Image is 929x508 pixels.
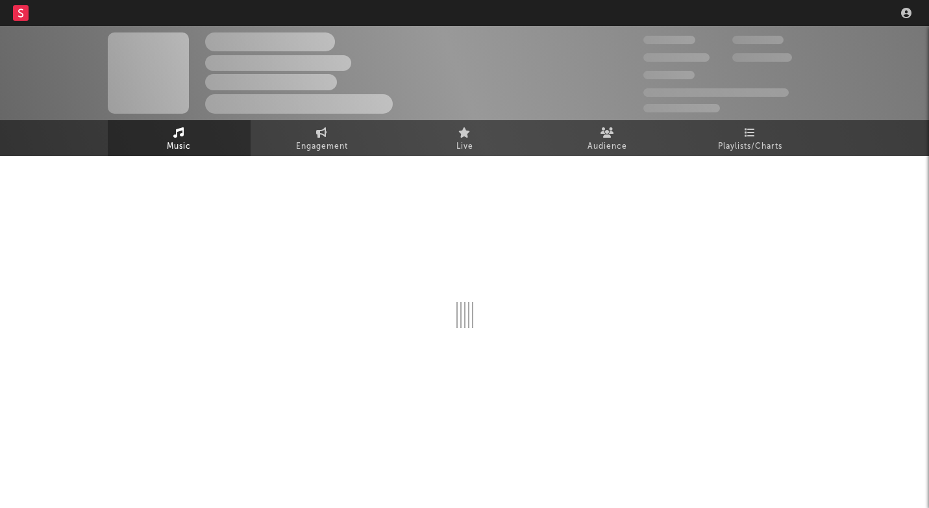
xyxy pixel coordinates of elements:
span: Audience [588,139,627,155]
a: Audience [536,120,679,156]
span: 50,000,000 Monthly Listeners [643,88,789,97]
span: Jump Score: 85.0 [643,104,720,112]
a: Music [108,120,251,156]
a: Live [393,120,536,156]
span: Live [456,139,473,155]
span: 100,000 [732,36,784,44]
a: Engagement [251,120,393,156]
span: 1,000,000 [732,53,792,62]
span: 300,000 [643,36,695,44]
a: Playlists/Charts [679,120,822,156]
span: 100,000 [643,71,695,79]
span: Engagement [296,139,348,155]
span: Music [167,139,191,155]
span: Playlists/Charts [718,139,782,155]
span: 50,000,000 [643,53,710,62]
